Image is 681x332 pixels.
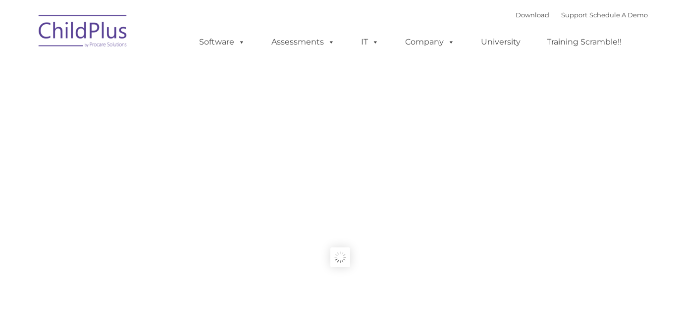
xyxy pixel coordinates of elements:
[516,11,549,19] a: Download
[561,11,587,19] a: Support
[589,11,648,19] a: Schedule A Demo
[516,11,648,19] font: |
[351,32,389,52] a: IT
[34,8,133,57] img: ChildPlus by Procare Solutions
[262,32,345,52] a: Assessments
[189,32,255,52] a: Software
[537,32,631,52] a: Training Scramble!!
[395,32,465,52] a: Company
[471,32,530,52] a: University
